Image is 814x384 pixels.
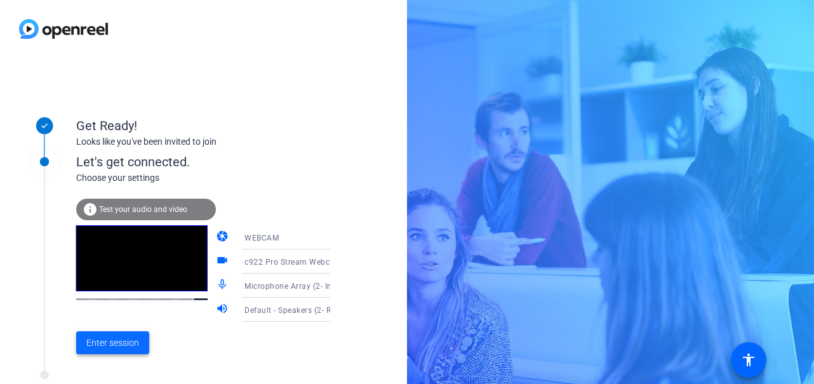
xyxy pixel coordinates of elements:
[99,205,187,214] span: Test your audio and video
[76,331,149,354] button: Enter session
[244,281,535,291] span: Microphone Array (2- Intel® Smart Sound Technology for Digital Microphones)
[76,152,356,171] div: Let's get connected.
[216,230,231,245] mat-icon: camera
[741,352,756,367] mat-icon: accessibility
[244,256,389,267] span: c922 Pro Stream Webcam (046d:085c)
[216,254,231,269] mat-icon: videocam
[76,116,330,135] div: Get Ready!
[216,278,231,293] mat-icon: mic_none
[76,171,356,185] div: Choose your settings
[216,302,231,317] mat-icon: volume_up
[244,234,279,242] span: WEBCAM
[244,305,390,315] span: Default - Speakers (2- Realtek(R) Audio)
[76,135,330,149] div: Looks like you've been invited to join
[86,336,139,350] span: Enter session
[83,202,98,217] mat-icon: info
